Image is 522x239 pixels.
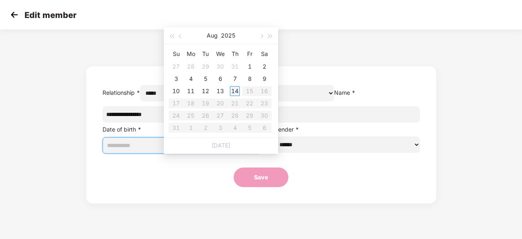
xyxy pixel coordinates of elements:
[8,9,20,21] img: svg+xml;base64,PHN2ZyB4bWxucz0iaHR0cDovL3d3dy53My5vcmcvMjAwMC9zdmciIHdpZHRoPSIzMCIgaGVpZ2h0PSIzMC...
[213,85,228,97] td: 2025-08-13
[242,73,257,85] td: 2025-08-08
[213,47,228,60] th: We
[242,60,257,73] td: 2025-08-01
[103,126,141,133] label: Date of birth *
[198,60,213,73] td: 2025-07-29
[171,74,181,84] div: 3
[169,73,183,85] td: 2025-08-03
[221,27,235,44] button: 2025
[183,73,198,85] td: 2025-08-04
[257,47,272,60] th: Sa
[171,62,181,71] div: 27
[245,74,254,84] div: 8
[230,62,240,71] div: 31
[169,60,183,73] td: 2025-07-27
[201,74,210,84] div: 5
[183,85,198,97] td: 2025-08-11
[242,47,257,60] th: Fr
[259,74,269,84] div: 9
[228,47,242,60] th: Th
[25,10,76,20] p: Edit member
[198,47,213,60] th: Tu
[103,89,140,96] label: Relationship *
[215,62,225,71] div: 30
[228,85,242,97] td: 2025-08-14
[234,168,288,187] button: Save
[215,86,225,96] div: 13
[334,89,355,96] label: Name *
[169,85,183,97] td: 2025-08-10
[183,60,198,73] td: 2025-07-28
[183,47,198,60] th: Mo
[186,62,196,71] div: 28
[201,62,210,71] div: 29
[257,73,272,85] td: 2025-08-09
[171,86,181,96] div: 10
[213,60,228,73] td: 2025-07-30
[245,62,254,71] div: 1
[213,73,228,85] td: 2025-08-06
[201,86,210,96] div: 12
[198,73,213,85] td: 2025-08-05
[186,86,196,96] div: 11
[230,74,240,84] div: 7
[169,47,183,60] th: Su
[228,60,242,73] td: 2025-07-31
[230,86,240,96] div: 14
[259,62,269,71] div: 2
[186,74,196,84] div: 4
[207,27,218,44] button: Aug
[215,74,225,84] div: 6
[274,126,299,133] label: Gender *
[228,73,242,85] td: 2025-08-07
[198,85,213,97] td: 2025-08-12
[212,142,230,149] a: [DATE]
[257,60,272,73] td: 2025-08-02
